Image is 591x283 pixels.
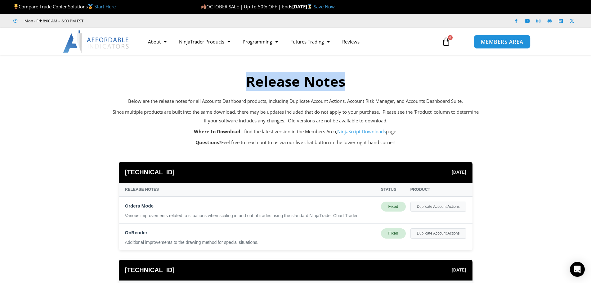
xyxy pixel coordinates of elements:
img: ⌛ [307,4,312,9]
span: Mon - Fri: 8:00 AM – 6:00 PM EST [23,17,83,25]
a: Start Here [94,3,116,10]
p: Since multiple products are built into the same download, there may be updates included that do n... [113,108,479,125]
span: OCTOBER SALE | Up To 50% OFF | Ends [201,3,292,10]
h2: Release Notes [113,72,479,91]
div: Fixed [381,228,406,238]
a: Reviews [336,34,366,49]
span: [TECHNICAL_ID] [125,264,175,276]
a: 0 [432,33,460,51]
a: Programming [236,34,284,49]
div: Additional improvements to the drawing method for special situations. [125,240,376,246]
span: Compare Trade Copier Solutions [13,3,116,10]
div: Duplicate Account Actions [410,228,466,238]
div: Open Intercom Messenger [570,262,585,277]
span: [TECHNICAL_ID] [125,167,175,178]
nav: Menu [142,34,435,49]
strong: [DATE] [292,3,314,10]
div: Product [410,186,466,193]
p: Below are the release notes for all Accounts Dashboard products, including Duplicate Account Acti... [113,97,479,106]
span: [DATE] [452,168,466,176]
img: LogoAI | Affordable Indicators – NinjaTrader [63,30,130,53]
div: Release Notes [125,186,376,193]
img: 🥇 [88,4,93,9]
a: Futures Trading [284,34,336,49]
span: 0 [448,35,453,40]
div: Fixed [381,202,406,212]
p: – find the latest version in the Members Area, page. [113,127,479,136]
div: Status [381,186,406,193]
div: Various improvements related to situations when scaling in and out of trades using the standard N... [125,213,376,219]
img: 🏆 [14,4,18,9]
div: OnRender [125,228,376,237]
a: About [142,34,173,49]
a: Save Now [314,3,335,10]
p: Feel free to reach out to us via our live chat button in the lower right-hand corner! [113,138,479,147]
iframe: Customer reviews powered by Trustpilot [92,18,185,24]
div: Duplicate Account Actions [410,202,466,212]
strong: Questions? [195,139,221,145]
a: NinjaScript Downloads [337,128,386,135]
span: [DATE] [452,266,466,274]
strong: Where to Download [194,128,240,135]
div: Orders Mode [125,202,376,210]
span: MEMBERS AREA [481,39,523,44]
img: 🍂 [201,4,206,9]
a: MEMBERS AREA [474,34,531,48]
a: NinjaTrader Products [173,34,236,49]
